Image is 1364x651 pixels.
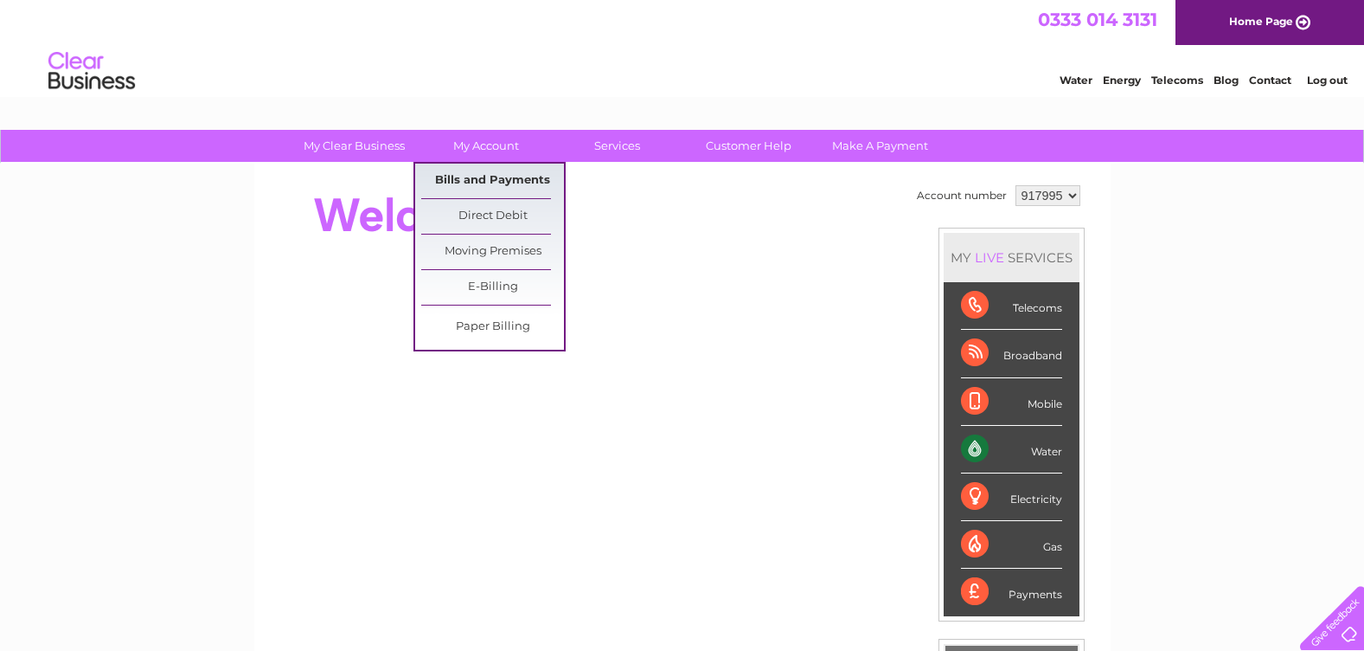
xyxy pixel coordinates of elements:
a: Log out [1307,74,1348,87]
div: Payments [961,569,1062,616]
a: Telecoms [1151,74,1203,87]
td: Account number [913,181,1011,210]
a: Blog [1214,74,1239,87]
a: Contact [1249,74,1291,87]
div: Mobile [961,378,1062,426]
a: 0333 014 3131 [1038,9,1157,30]
img: logo.png [48,45,136,98]
a: Moving Premises [421,235,564,269]
div: Clear Business is a trading name of Verastar Limited (registered in [GEOGRAPHIC_DATA] No. 3667643... [274,10,1092,84]
div: LIVE [971,249,1008,266]
a: E-Billing [421,270,564,305]
div: MY SERVICES [944,233,1079,282]
a: Customer Help [677,130,820,162]
a: Direct Debit [421,199,564,234]
div: Water [961,426,1062,474]
a: Bills and Payments [421,164,564,198]
div: Broadband [961,330,1062,377]
a: Make A Payment [809,130,951,162]
a: My Clear Business [283,130,426,162]
a: My Account [414,130,557,162]
div: Electricity [961,474,1062,521]
div: Gas [961,521,1062,569]
a: Services [546,130,688,162]
a: Water [1060,74,1092,87]
a: Paper Billing [421,310,564,345]
a: Energy [1103,74,1141,87]
div: Telecoms [961,282,1062,330]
